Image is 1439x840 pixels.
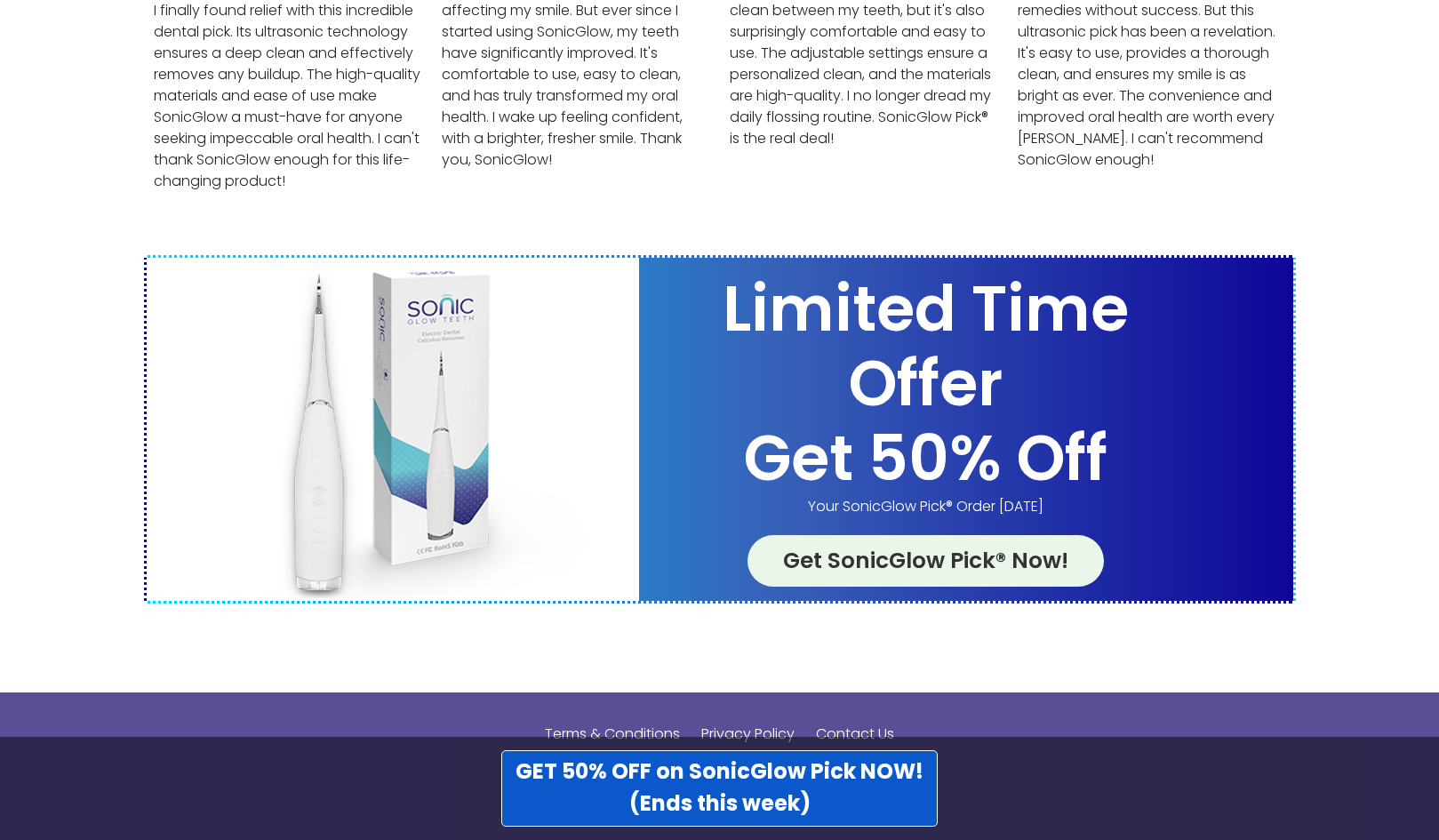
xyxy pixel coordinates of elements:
[536,710,689,767] a: Terms & Conditions
[501,750,938,827] a: GET 50% OFF on SonicGlow Pick NOW!(Ends this week)
[516,756,923,818] strong: GET 50% OFF on SonicGlow Pick NOW! (Ends this week)
[639,421,1212,496] h2: Get 50% Off
[747,535,1104,587] a: Get SonicGlow Pick® Now!
[639,496,1212,517] span: Your SonicGlow Pick® Order [DATE]
[147,258,639,601] img: Image
[692,710,803,767] a: Privacy Policy
[639,272,1212,421] h2: Limited Time Offer
[807,710,903,767] a: Contact Us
